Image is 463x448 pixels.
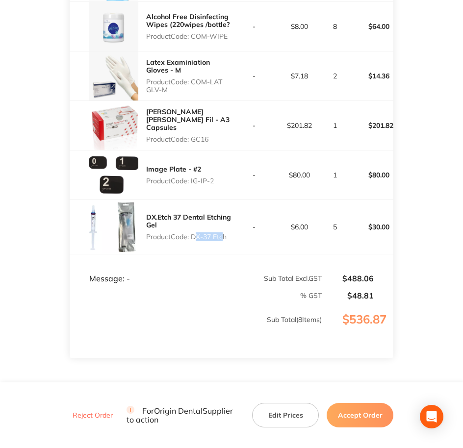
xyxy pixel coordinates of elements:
[323,223,348,231] p: 5
[278,171,322,179] p: $80.00
[278,23,322,30] p: $8.00
[146,135,231,143] p: Product Code: GC16
[420,405,443,428] div: Open Intercom Messenger
[89,101,138,150] img: ZXpib2ZpZg
[146,107,230,132] a: [PERSON_NAME] [PERSON_NAME] Fil - A3 Capsules
[349,163,393,187] p: $80.00
[89,51,138,100] img: eTlzYzZieQ
[232,171,277,179] p: -
[70,411,116,420] button: Reject Order
[323,171,348,179] p: 1
[323,23,348,30] p: 8
[323,72,348,80] p: 2
[146,213,231,229] a: DX.Etch 37 Dental Etching Gel
[70,254,231,283] td: Message: -
[232,122,277,129] p: -
[89,2,138,51] img: OW9qdnJ4MA
[70,292,322,299] p: % GST
[146,177,214,185] p: Product Code: IG-IP-2
[323,291,374,300] p: $48.81
[232,72,277,80] p: -
[278,223,322,231] p: $6.00
[89,200,138,253] img: c2VxOXE0Yw
[146,58,210,75] a: Latex Examiniation Gloves - M
[146,32,231,40] p: Product Code: COM-WIPE
[349,215,393,239] p: $30.00
[146,233,231,241] p: Product Code: DX-37 Etch
[146,78,231,94] p: Product Code: COM-LAT GLV-M
[349,64,393,88] p: $14.36
[323,274,374,283] p: $488.06
[232,274,322,282] p: Sub Total Excl. GST
[252,403,319,427] button: Edit Prices
[278,72,322,80] p: $7.18
[323,122,348,129] p: 1
[232,223,277,231] p: -
[327,403,393,427] button: Accept Order
[146,12,230,29] a: Alcohol Free Disinfecting Wipes (220wipes /bottle?
[349,15,393,38] p: $64.00
[349,114,393,137] p: $201.82
[127,406,241,424] p: For Origin Dental Supplier to action
[232,23,277,30] p: -
[70,316,322,343] p: Sub Total ( 8 Items)
[323,313,393,346] p: $536.87
[89,150,138,199] img: bXFha2pzYg
[146,165,201,174] a: Image Plate - #2
[278,122,322,129] p: $201.82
